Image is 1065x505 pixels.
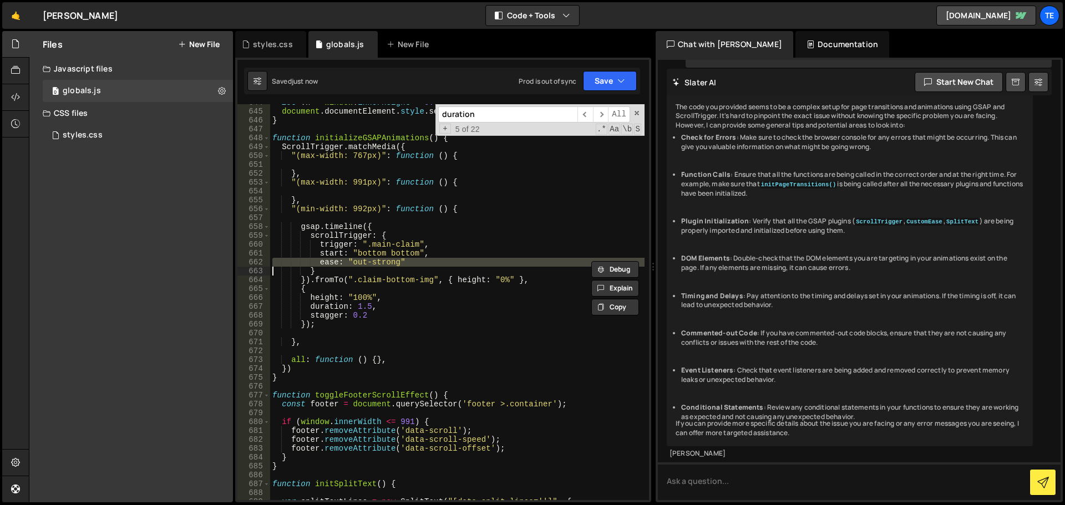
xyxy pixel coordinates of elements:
[451,125,484,134] span: 5 of 22
[237,400,270,409] div: 678
[681,170,731,179] strong: Function Calls
[667,94,1033,447] div: The code you provided seems to be a complex setup for page transitions and animations using GSAP ...
[608,106,630,123] span: Alt-Enter
[387,39,433,50] div: New File
[237,142,270,151] div: 649
[237,409,270,417] div: 679
[237,116,270,125] div: 646
[681,403,1024,422] li: : Review any conditional statements in your functions to ensure they are working as expected and ...
[681,291,743,300] strong: Timing and Delays
[936,6,1036,25] a: [DOMAIN_NAME]
[43,80,233,102] div: 16160/43434.js
[326,39,364,50] div: globals.js
[438,106,577,123] input: Search for
[681,329,1024,348] li: : If you have commented-out code blocks, ensure that they are not causing any conflicts or issues...
[681,217,1024,236] li: : Verify that all the GSAP plugins ( , , ) are being properly imported and initialized before usi...
[237,151,270,160] div: 650
[681,132,737,142] strong: Check for Errors
[237,160,270,169] div: 651
[905,218,944,226] code: CustomEase
[945,218,980,226] code: SplitText
[43,38,63,50] h2: Files
[272,76,318,86] div: Saved
[608,124,620,135] span: CaseSensitive Search
[656,31,793,58] div: Chat with [PERSON_NAME]
[237,107,270,116] div: 645
[237,293,270,302] div: 666
[681,292,1024,310] li: : Pay attention to the timing and delays set in your animations. If the timing is off, it can lea...
[178,40,220,49] button: New File
[760,181,838,188] code: initPageTransitions()
[237,267,270,276] div: 663
[591,261,639,278] button: Debug
[681,253,730,263] strong: DOM Elements
[591,280,639,297] button: Explain
[237,213,270,222] div: 657
[237,338,270,346] div: 671
[29,102,233,124] div: CSS files
[237,196,270,205] div: 655
[519,76,576,86] div: Prod is out of sync
[670,449,1030,458] div: [PERSON_NAME]
[237,426,270,435] div: 681
[237,364,270,373] div: 674
[681,365,733,375] strong: Event Listeners
[237,462,270,471] div: 685
[681,216,749,226] strong: Plugin Initialization
[439,124,451,134] span: Toggle Replace mode
[237,320,270,329] div: 669
[681,328,757,338] strong: Commented-out Code
[237,382,270,391] div: 676
[583,71,637,91] button: Save
[43,124,233,146] div: 16160/43441.css
[237,125,270,134] div: 647
[237,373,270,382] div: 675
[237,134,270,142] div: 648
[915,72,1003,92] button: Start new chat
[596,124,607,135] span: RegExp Search
[681,170,1024,198] li: : Ensure that all the functions are being called in the correct order and at the right time. For ...
[237,178,270,187] div: 653
[2,2,29,29] a: 🤙
[237,169,270,178] div: 652
[237,346,270,355] div: 672
[577,106,593,123] span: ​
[237,355,270,364] div: 673
[593,106,608,123] span: ​
[681,133,1024,152] li: : Make sure to check the browser console for any errors that might be occurring. This can give yo...
[292,76,318,86] div: just now
[237,417,270,426] div: 680
[237,187,270,196] div: 654
[237,258,270,267] div: 662
[672,77,717,88] h2: Slater AI
[237,444,270,453] div: 683
[237,231,270,240] div: 659
[63,130,103,140] div: styles.css
[237,205,270,213] div: 656
[237,391,270,400] div: 677
[621,124,633,135] span: Whole Word Search
[681,366,1024,385] li: : Check that event listeners are being added and removed correctly to prevent memory leaks or une...
[237,311,270,320] div: 668
[486,6,579,25] button: Code + Tools
[253,39,293,50] div: styles.css
[237,222,270,231] div: 658
[681,254,1024,273] li: : Double-check that the DOM elements you are targeting in your animations exist on the page. If a...
[237,480,270,488] div: 687
[855,218,904,226] code: ScrollTrigger
[237,276,270,284] div: 664
[1039,6,1059,25] a: Te
[29,58,233,80] div: Javascript files
[237,240,270,249] div: 660
[237,471,270,480] div: 686
[237,435,270,444] div: 682
[591,299,639,315] button: Copy
[52,88,59,96] span: 0
[63,86,101,96] div: globals.js
[237,284,270,293] div: 665
[237,488,270,497] div: 688
[43,9,118,22] div: [PERSON_NAME]
[681,402,764,412] strong: Conditional Statements
[634,124,641,135] span: Search In Selection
